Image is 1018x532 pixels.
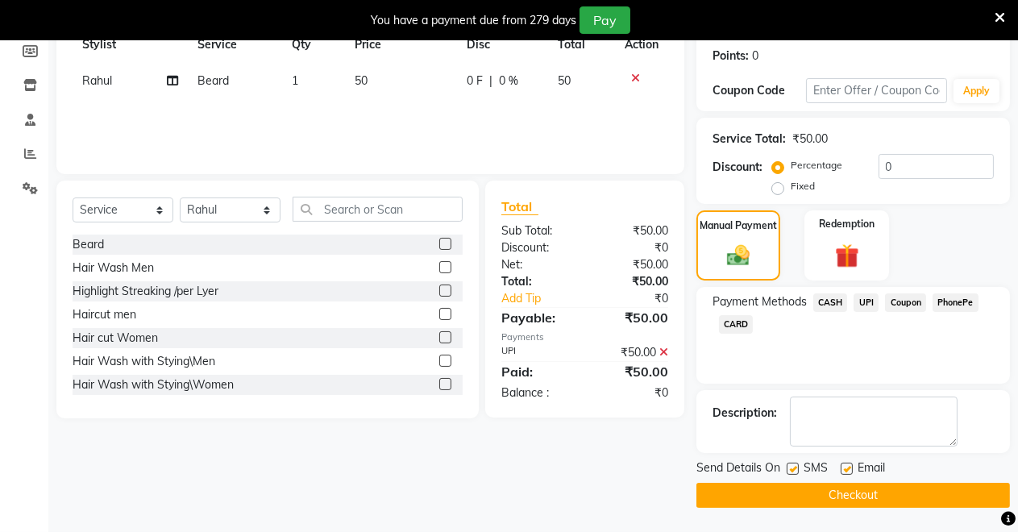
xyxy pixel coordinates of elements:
label: Percentage [791,158,842,172]
th: Action [615,27,668,63]
div: ₹50.00 [584,308,679,327]
span: 1 [292,73,298,88]
span: CASH [813,293,848,312]
th: Stylist [73,27,188,63]
input: Search or Scan [293,197,463,222]
div: Payable: [489,308,584,327]
span: Payment Methods [713,293,807,310]
div: Highlight Streaking /per Lyer [73,283,218,300]
span: 50 [355,73,368,88]
div: Coupon Code [713,82,806,99]
div: ₹0 [600,290,680,307]
span: 0 F [467,73,483,89]
div: Hair Wash Men [73,260,154,276]
div: Payments [501,330,668,344]
span: SMS [804,459,828,480]
img: _gift.svg [828,241,867,271]
div: Description: [713,405,777,422]
button: Pay [580,6,630,34]
div: ₹50.00 [584,344,679,361]
th: Price [345,27,457,63]
div: ₹50.00 [792,131,828,148]
div: ₹50.00 [584,362,679,381]
div: You have a payment due from 279 days [371,12,576,29]
th: Disc [457,27,548,63]
div: Points: [713,48,749,64]
div: ₹0 [584,239,679,256]
span: PhonePe [933,293,979,312]
span: Rahul [82,73,112,88]
div: Discount: [713,159,762,176]
div: Balance : [489,384,584,401]
div: Net: [489,256,584,273]
div: ₹50.00 [584,222,679,239]
th: Qty [282,27,345,63]
div: ₹50.00 [584,256,679,273]
div: Hair Wash with Stying\Women [73,376,234,393]
div: UPI [489,344,584,361]
div: Haircut men [73,306,136,323]
div: Sub Total: [489,222,584,239]
div: Hair Wash with Stying\Men [73,353,215,370]
div: Hair cut Women [73,330,158,347]
th: Total [548,27,614,63]
div: Total: [489,273,584,290]
a: Add Tip [489,290,600,307]
div: Paid: [489,362,584,381]
span: UPI [854,293,879,312]
button: Checkout [696,483,1010,508]
label: Redemption [819,217,875,231]
span: 50 [558,73,571,88]
div: Service Total: [713,131,786,148]
span: | [489,73,492,89]
span: Coupon [885,293,926,312]
span: Beard [197,73,229,88]
th: Service [188,27,282,63]
div: Beard [73,236,104,253]
img: _cash.svg [720,243,757,268]
label: Manual Payment [700,218,777,233]
div: ₹50.00 [584,273,679,290]
span: Email [858,459,885,480]
input: Enter Offer / Coupon Code [806,78,947,103]
button: Apply [954,79,999,103]
label: Fixed [791,179,815,193]
span: Send Details On [696,459,780,480]
div: 0 [752,48,758,64]
span: 0 % [499,73,518,89]
span: Total [501,198,538,215]
div: ₹0 [584,384,679,401]
span: CARD [719,315,754,334]
div: Discount: [489,239,584,256]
